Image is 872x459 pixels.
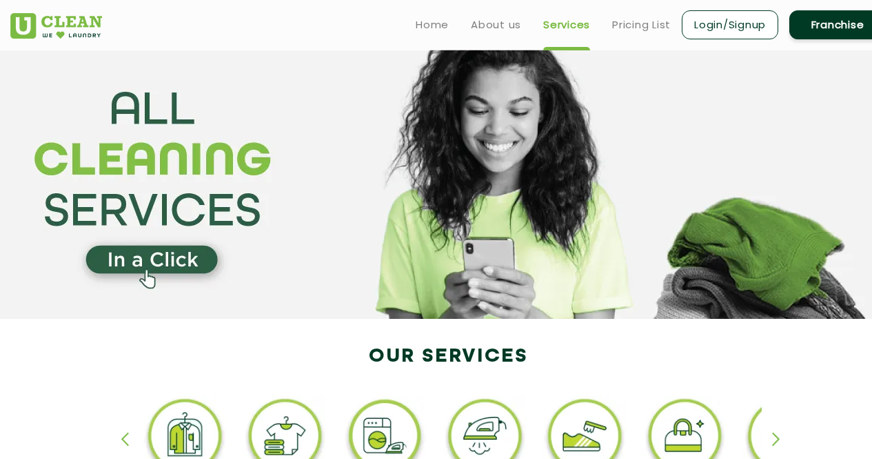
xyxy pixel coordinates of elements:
a: About us [471,17,521,33]
a: Home [416,17,449,33]
a: Login/Signup [682,10,778,39]
img: UClean Laundry and Dry Cleaning [10,13,102,39]
a: Pricing List [612,17,671,33]
a: Services [543,17,590,33]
